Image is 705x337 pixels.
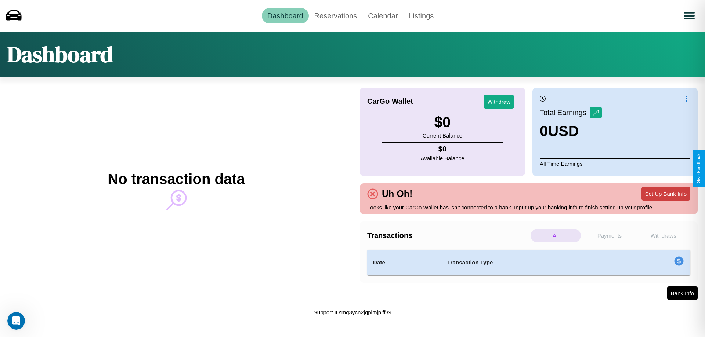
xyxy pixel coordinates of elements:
[696,154,701,183] div: Give Feedback
[531,229,581,242] p: All
[540,123,602,139] h3: 0 USD
[108,171,245,187] h2: No transaction data
[638,229,688,242] p: Withdraws
[679,6,699,26] button: Open menu
[367,250,690,275] table: simple table
[373,258,435,267] h4: Date
[314,307,391,317] p: Support ID: mg3ycn2jqpimjplff39
[423,114,462,131] h3: $ 0
[421,145,464,153] h4: $ 0
[403,8,439,23] a: Listings
[447,258,614,267] h4: Transaction Type
[7,39,113,69] h1: Dashboard
[667,286,698,300] button: Bank Info
[540,158,690,169] p: All Time Earnings
[540,106,590,119] p: Total Earnings
[423,131,462,140] p: Current Balance
[641,187,690,201] button: Set Up Bank Info
[362,8,403,23] a: Calendar
[421,153,464,163] p: Available Balance
[7,312,25,330] iframe: Intercom live chat
[262,8,309,23] a: Dashboard
[484,95,514,109] button: Withdraw
[585,229,635,242] p: Payments
[367,202,690,212] p: Looks like your CarGo Wallet has isn't connected to a bank. Input up your banking info to finish ...
[367,97,413,106] h4: CarGo Wallet
[309,8,363,23] a: Reservations
[378,188,416,199] h4: Uh Oh!
[367,231,529,240] h4: Transactions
